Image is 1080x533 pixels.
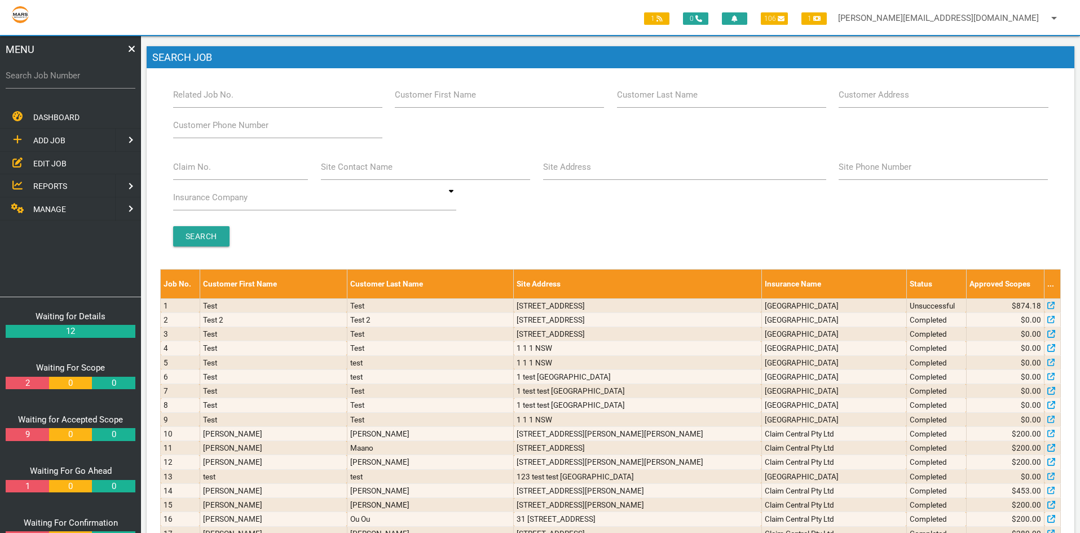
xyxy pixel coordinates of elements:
[761,298,906,312] td: [GEOGRAPHIC_DATA]
[761,498,906,512] td: Claim Central Pty Ltd
[761,455,906,469] td: Claim Central Pty Ltd
[1012,442,1041,453] span: $200.00
[1021,399,1041,411] span: $0.00
[24,518,118,528] a: Waiting For Confirmation
[173,161,211,174] label: Claim No.
[347,441,514,455] td: Maano
[347,298,514,312] td: Test
[6,42,34,57] span: MENU
[906,369,966,384] td: Completed
[200,441,347,455] td: [PERSON_NAME]
[92,480,135,493] a: 0
[761,398,906,412] td: [GEOGRAPHIC_DATA]
[966,270,1044,298] th: Approved Scopes
[1012,456,1041,468] span: $200.00
[11,6,29,24] img: s3file
[761,512,906,526] td: Claim Central Pty Ltd
[1012,300,1041,311] span: $874.18
[514,341,761,355] td: 1 1 1 NSW
[906,341,966,355] td: Completed
[514,441,761,455] td: [STREET_ADDRESS]
[347,327,514,341] td: Test
[347,498,514,512] td: [PERSON_NAME]
[906,384,966,398] td: Completed
[6,325,135,338] a: 12
[6,69,135,82] label: Search Job Number
[1012,485,1041,496] span: $453.00
[906,312,966,327] td: Completed
[161,512,200,526] td: 16
[49,428,92,441] a: 0
[347,384,514,398] td: Test
[347,398,514,412] td: Test
[906,469,966,483] td: Completed
[514,312,761,327] td: [STREET_ADDRESS]
[514,298,761,312] td: [STREET_ADDRESS]
[200,298,347,312] td: Test
[514,369,761,384] td: 1 test [GEOGRAPHIC_DATA]
[200,412,347,426] td: Test
[6,480,49,493] a: 1
[1021,328,1041,340] span: $0.00
[161,327,200,341] td: 3
[347,369,514,384] td: test
[347,341,514,355] td: Test
[761,441,906,455] td: Claim Central Pty Ltd
[906,441,966,455] td: Completed
[395,89,476,102] label: Customer First Name
[839,89,909,102] label: Customer Address
[801,12,827,25] span: 1
[347,270,514,298] th: Customer Last Name
[161,498,200,512] td: 15
[200,512,347,526] td: [PERSON_NAME]
[161,298,200,312] td: 1
[6,377,49,390] a: 2
[347,355,514,369] td: test
[49,377,92,390] a: 0
[906,412,966,426] td: Completed
[1044,270,1061,298] th: ...
[33,182,67,191] span: REPORTS
[761,426,906,441] td: Claim Central Pty Ltd
[761,327,906,341] td: [GEOGRAPHIC_DATA]
[761,12,788,25] span: 106
[683,12,708,25] span: 0
[161,341,200,355] td: 4
[761,469,906,483] td: [GEOGRAPHIC_DATA]
[161,441,200,455] td: 11
[173,226,230,246] input: Search
[161,355,200,369] td: 5
[347,426,514,441] td: [PERSON_NAME]
[92,428,135,441] a: 0
[347,512,514,526] td: Ou Ou
[200,384,347,398] td: Test
[200,327,347,341] td: Test
[161,384,200,398] td: 7
[761,312,906,327] td: [GEOGRAPHIC_DATA]
[644,12,669,25] span: 1
[514,412,761,426] td: 1 1 1 NSW
[18,415,123,425] a: Waiting for Accepted Scope
[906,398,966,412] td: Completed
[200,341,347,355] td: Test
[514,469,761,483] td: 123 test test [GEOGRAPHIC_DATA]
[761,270,906,298] th: Insurance Name
[906,298,966,312] td: Unsuccessful
[33,113,80,122] span: DASHBOARD
[161,426,200,441] td: 10
[200,270,347,298] th: Customer First Name
[1012,499,1041,510] span: $200.00
[161,369,200,384] td: 6
[33,136,65,145] span: ADD JOB
[761,355,906,369] td: [GEOGRAPHIC_DATA]
[347,412,514,426] td: Test
[33,158,67,168] span: EDIT JOB
[514,455,761,469] td: [STREET_ADDRESS][PERSON_NAME][PERSON_NAME]
[173,119,268,132] label: Customer Phone Number
[200,455,347,469] td: [PERSON_NAME]
[200,312,347,327] td: Test 2
[514,327,761,341] td: [STREET_ADDRESS]
[161,469,200,483] td: 13
[906,426,966,441] td: Completed
[161,398,200,412] td: 8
